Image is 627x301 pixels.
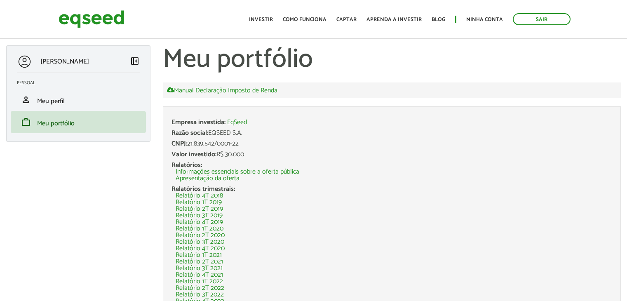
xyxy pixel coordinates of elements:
[11,111,146,133] li: Meu portfólio
[176,285,224,292] a: Relatório 2T 2022
[176,219,223,226] a: Relatório 4T 2019
[176,226,223,232] a: Relatório 1T 2020
[176,259,223,265] a: Relatório 2T 2021
[176,272,223,278] a: Relatório 4T 2021
[171,141,612,147] div: 21.839.542/0001-22
[176,252,222,259] a: Relatório 1T 2021
[171,138,187,149] span: CNPJ:
[176,292,224,298] a: Relatório 3T 2022
[176,199,222,206] a: Relatório 1T 2019
[432,17,445,22] a: Blog
[466,17,503,22] a: Minha conta
[37,118,75,129] span: Meu portfólio
[167,87,277,94] a: Manual Declaração Imposto de Renda
[176,193,223,199] a: Relatório 4T 2018
[17,80,146,85] h2: Pessoal
[171,117,225,128] span: Empresa investida:
[176,232,225,239] a: Relatório 2T 2020
[227,119,247,126] a: EqSeed
[171,127,208,139] span: Razão social:
[59,8,124,30] img: EqSeed
[171,151,612,158] div: R$ 30.000
[21,95,31,105] span: person
[171,130,612,136] div: EQSEED S.A.
[21,117,31,127] span: work
[130,56,140,66] span: left_panel_close
[249,17,273,22] a: Investir
[283,17,326,22] a: Como funciona
[336,17,357,22] a: Captar
[176,278,223,285] a: Relatório 1T 2022
[163,45,621,74] h1: Meu portfólio
[130,56,140,68] a: Colapsar menu
[176,239,224,245] a: Relatório 3T 2020
[176,169,299,175] a: Informações essenciais sobre a oferta pública
[176,265,223,272] a: Relatório 3T 2021
[176,206,223,212] a: Relatório 2T 2019
[176,175,240,182] a: Apresentação da oferta
[171,160,202,171] span: Relatórios:
[11,89,146,111] li: Meu perfil
[37,96,65,107] span: Meu perfil
[17,117,140,127] a: workMeu portfólio
[171,183,235,195] span: Relatórios trimestrais:
[176,212,223,219] a: Relatório 3T 2019
[513,13,571,25] a: Sair
[366,17,422,22] a: Aprenda a investir
[17,95,140,105] a: personMeu perfil
[40,58,89,66] p: [PERSON_NAME]
[176,245,225,252] a: Relatório 4T 2020
[171,149,216,160] span: Valor investido:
